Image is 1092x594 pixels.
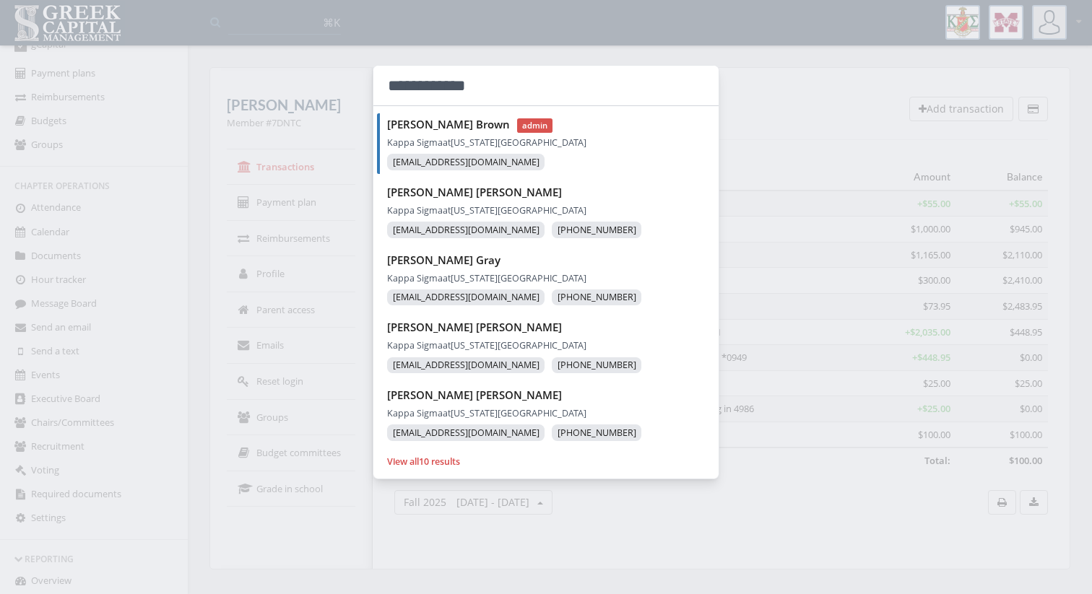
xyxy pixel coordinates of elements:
[552,424,641,441] li: [PHONE_NUMBER]
[387,154,545,170] li: [EMAIL_ADDRESS][DOMAIN_NAME]
[387,203,719,218] p: Kappa Sigma at [US_STATE][GEOGRAPHIC_DATA]
[387,338,719,353] p: Kappa Sigma at [US_STATE][GEOGRAPHIC_DATA]
[387,253,500,267] strong: [PERSON_NAME] Gray
[552,289,641,306] li: [PHONE_NUMBER]
[387,117,510,131] strong: [PERSON_NAME] Brown
[387,357,545,374] li: [EMAIL_ADDRESS][DOMAIN_NAME]
[552,357,641,374] li: [PHONE_NUMBER]
[387,135,719,150] p: Kappa Sigma at [US_STATE][GEOGRAPHIC_DATA]
[387,455,460,468] a: View all10 results
[387,406,719,421] p: Kappa Sigma at [US_STATE][GEOGRAPHIC_DATA]
[517,118,552,134] span: admin
[387,222,545,238] li: [EMAIL_ADDRESS][DOMAIN_NAME]
[387,388,562,402] strong: [PERSON_NAME] [PERSON_NAME]
[387,271,719,286] p: Kappa Sigma at [US_STATE][GEOGRAPHIC_DATA]
[387,424,545,441] li: [EMAIL_ADDRESS][DOMAIN_NAME]
[387,320,562,334] strong: [PERSON_NAME] [PERSON_NAME]
[419,455,460,468] span: 10 results
[552,222,641,238] li: [PHONE_NUMBER]
[387,289,545,306] li: [EMAIL_ADDRESS][DOMAIN_NAME]
[387,185,562,199] strong: [PERSON_NAME] [PERSON_NAME]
